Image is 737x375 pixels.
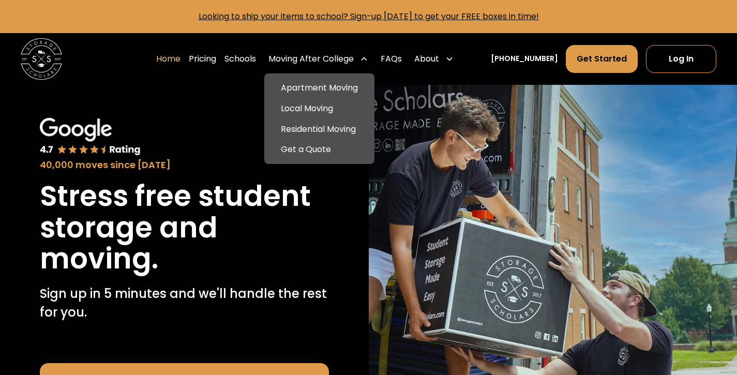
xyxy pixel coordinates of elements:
[264,44,372,73] div: Moving After College
[264,73,374,164] nav: Moving After College
[268,119,370,140] a: Residential Moving
[268,78,370,98] a: Apartment Moving
[646,45,716,73] a: Log In
[40,181,329,274] h1: Stress free student storage and moving.
[381,44,402,73] a: FAQs
[410,44,458,73] div: About
[40,284,329,322] p: Sign up in 5 minutes and we'll handle the rest for you.
[40,118,141,157] img: Google 4.7 star rating
[21,38,62,80] img: Storage Scholars main logo
[491,53,558,64] a: [PHONE_NUMBER]
[268,98,370,119] a: Local Moving
[268,53,354,65] div: Moving After College
[224,44,256,73] a: Schools
[566,45,638,73] a: Get Started
[156,44,181,73] a: Home
[199,10,539,22] a: Looking to ship your items to school? Sign-up [DATE] to get your FREE boxes in time!
[268,139,370,160] a: Get a Quote
[414,53,439,65] div: About
[40,158,329,172] div: 40,000 moves since [DATE]
[189,44,216,73] a: Pricing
